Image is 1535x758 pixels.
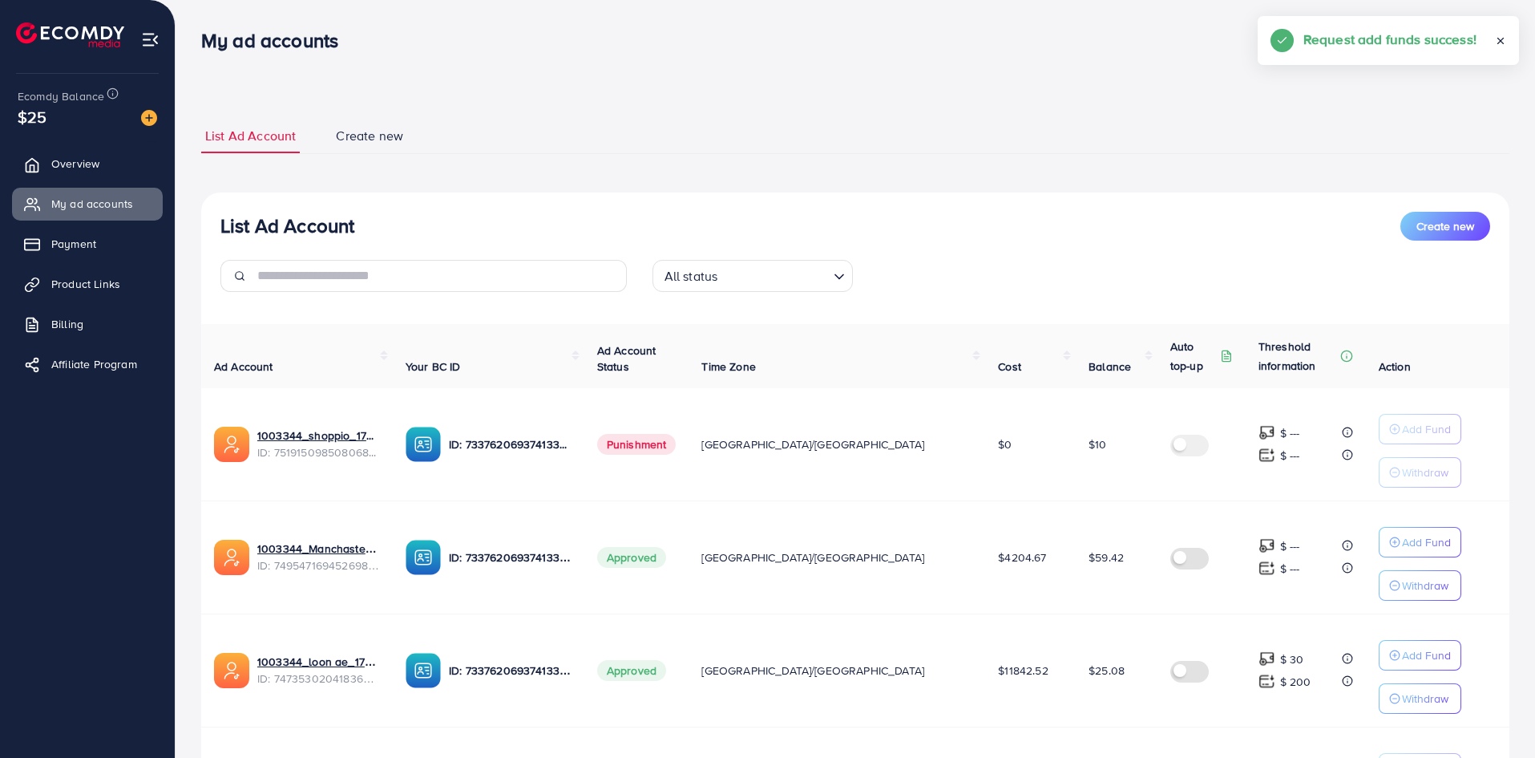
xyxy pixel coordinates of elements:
[1379,683,1461,714] button: Withdraw
[998,436,1012,452] span: $0
[652,260,853,292] div: Search for option
[1467,686,1523,746] iframe: Chat
[998,549,1046,565] span: $4204.67
[1258,424,1275,441] img: top-up amount
[214,540,249,575] img: ic-ads-acc.e4c84228.svg
[597,434,677,455] span: Punishment
[201,29,351,52] h3: My ad accounts
[1258,337,1337,375] p: Threshold information
[205,127,296,145] span: List Ad Account
[1258,537,1275,554] img: top-up amount
[12,228,163,260] a: Payment
[1303,29,1476,50] h5: Request add funds success!
[1280,672,1311,691] p: $ 200
[998,359,1021,375] span: Cost
[1416,218,1474,234] span: Create new
[406,427,441,462] img: ic-ba-acc.ded83a64.svg
[1402,420,1451,439] p: Add Fund
[51,196,133,212] span: My ad accounts
[449,661,572,680] p: ID: 7337620693741338625
[701,549,924,565] span: [GEOGRAPHIC_DATA]/[GEOGRAPHIC_DATA]
[597,343,656,375] span: Ad Account Status
[257,654,380,687] div: <span class='underline'>1003344_loon ae_1740066863007</span></br>7473530204183674896
[1402,463,1448,482] p: Withdraw
[12,268,163,300] a: Product Links
[257,654,380,670] a: 1003344_loon ae_1740066863007
[1280,424,1300,443] p: $ ---
[597,660,666,681] span: Approved
[12,188,163,220] a: My ad accounts
[214,653,249,688] img: ic-ads-acc.e4c84228.svg
[1379,527,1461,557] button: Add Fund
[336,127,403,145] span: Create new
[998,663,1048,679] span: $11842.52
[1379,359,1411,375] span: Action
[1258,673,1275,690] img: top-up amount
[1402,646,1451,665] p: Add Fund
[1402,576,1448,595] p: Withdraw
[449,548,572,567] p: ID: 7337620693741338625
[257,541,380,574] div: <span class='underline'>1003344_Manchaster_1745175503024</span></br>7495471694526988304
[1402,689,1448,708] p: Withdraw
[257,557,380,574] span: ID: 7495471694526988304
[1379,570,1461,601] button: Withdraw
[406,653,441,688] img: ic-ba-acc.ded83a64.svg
[449,435,572,454] p: ID: 7337620693741338625
[1258,560,1275,577] img: top-up amount
[701,436,924,452] span: [GEOGRAPHIC_DATA]/[GEOGRAPHIC_DATA]
[12,148,163,180] a: Overview
[1280,559,1300,578] p: $ ---
[1402,533,1451,552] p: Add Fund
[18,88,104,104] span: Ecomdy Balance
[1280,446,1300,465] p: $ ---
[406,540,441,575] img: ic-ba-acc.ded83a64.svg
[220,214,354,237] h3: List Ad Account
[1379,457,1461,488] button: Withdraw
[1379,414,1461,444] button: Add Fund
[661,265,721,288] span: All status
[214,359,273,375] span: Ad Account
[1379,640,1461,671] button: Add Fund
[16,22,124,47] img: logo
[1089,436,1106,452] span: $10
[141,110,157,126] img: image
[1400,212,1490,241] button: Create new
[12,308,163,340] a: Billing
[51,316,83,332] span: Billing
[722,261,826,288] input: Search for option
[1280,650,1304,669] p: $ 30
[18,105,46,128] span: $25
[51,236,96,252] span: Payment
[257,428,380,460] div: <span class='underline'>1003344_shoppio_1750688962312</span></br>7519150985080684551
[1170,337,1217,375] p: Auto top-up
[406,359,461,375] span: Your BC ID
[51,356,137,372] span: Affiliate Program
[1280,537,1300,556] p: $ ---
[701,359,755,375] span: Time Zone
[257,444,380,460] span: ID: 7519150985080684551
[12,348,163,380] a: Affiliate Program
[1258,447,1275,464] img: top-up amount
[1089,663,1125,679] span: $25.08
[1258,651,1275,667] img: top-up amount
[214,427,249,462] img: ic-ads-acc.e4c84228.svg
[1089,549,1124,565] span: $59.42
[51,276,120,292] span: Product Links
[597,547,666,568] span: Approved
[257,428,380,444] a: 1003344_shoppio_1750688962312
[51,156,99,172] span: Overview
[141,30,160,49] img: menu
[701,663,924,679] span: [GEOGRAPHIC_DATA]/[GEOGRAPHIC_DATA]
[257,541,380,557] a: 1003344_Manchaster_1745175503024
[1089,359,1131,375] span: Balance
[257,671,380,687] span: ID: 7473530204183674896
